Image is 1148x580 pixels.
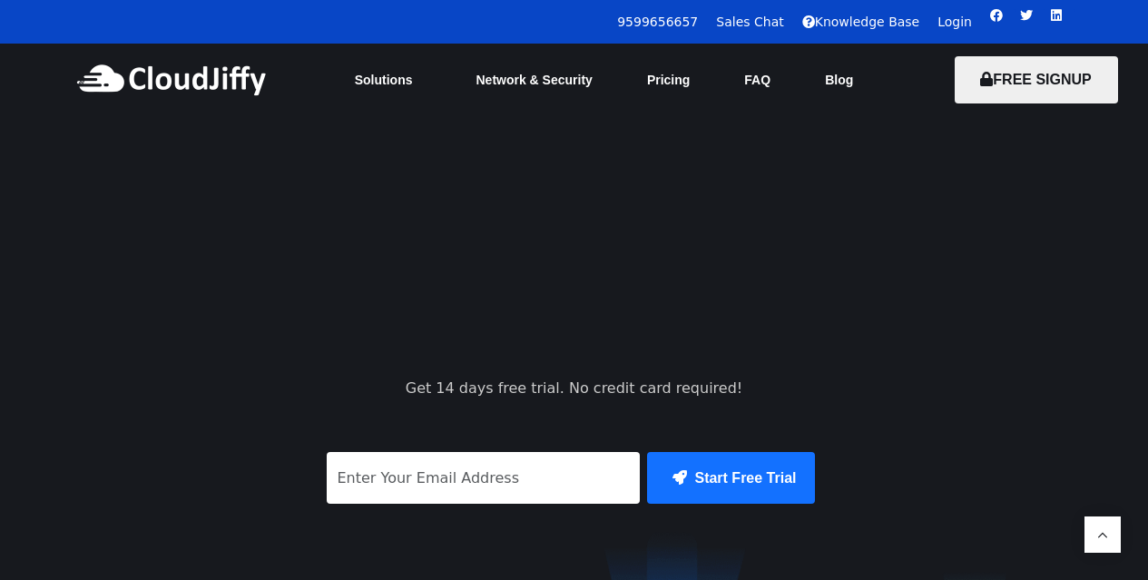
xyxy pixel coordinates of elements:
[620,60,717,100] a: Pricing
[937,15,972,29] a: Login
[449,60,620,100] a: Network & Security
[325,378,824,399] p: Get 14 days free trial. No credit card required!
[617,15,698,29] a: 9599656657
[328,60,449,100] a: Solutions
[955,56,1118,103] button: FREE SIGNUP
[716,15,783,29] a: Sales Chat
[717,60,798,100] a: FAQ
[327,452,641,504] input: Enter Your Email Address
[955,72,1118,87] a: FREE SIGNUP
[802,15,920,29] a: Knowledge Base
[798,60,880,100] a: Blog
[647,452,814,504] button: Start Free Trial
